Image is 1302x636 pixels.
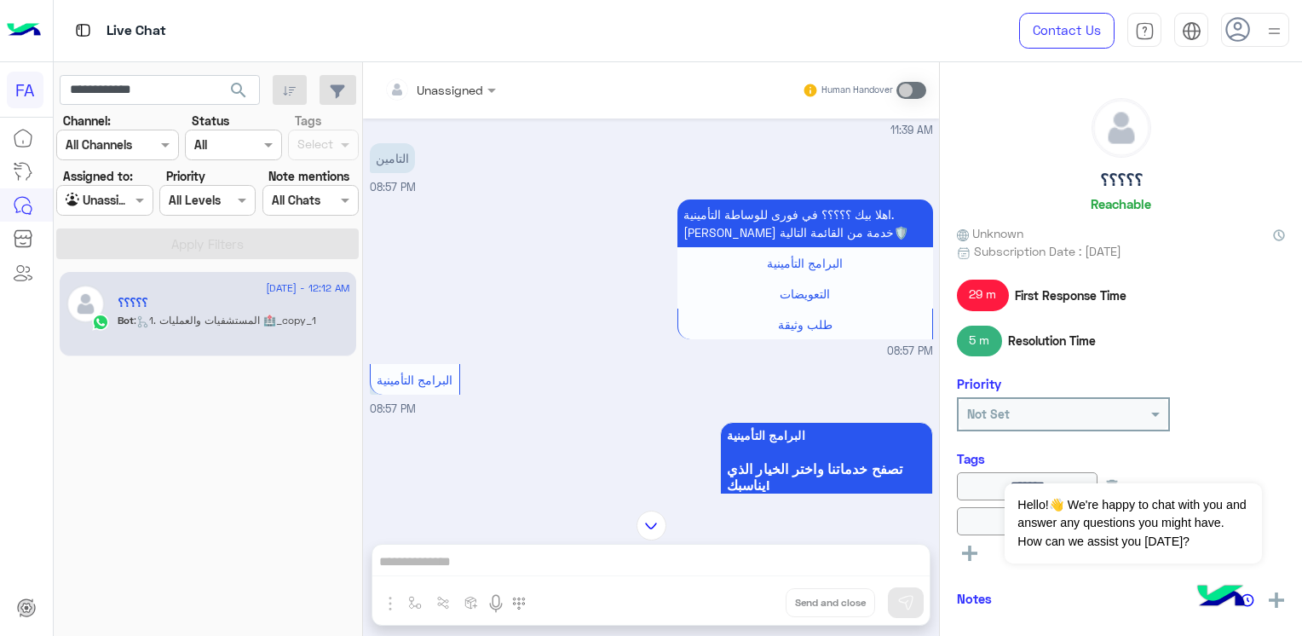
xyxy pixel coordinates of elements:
[887,344,933,360] span: 08:57 PM
[957,326,1002,356] span: 5 m
[1264,20,1285,42] img: profile
[1182,21,1201,41] img: tab
[370,143,415,173] p: 9/9/2025, 8:57 PM
[92,314,109,331] img: WhatsApp
[118,296,147,310] h5: ؟؟؟؟؟
[1100,171,1143,190] h5: ؟؟؟؟؟
[166,167,205,185] label: Priority
[957,376,1001,391] h6: Priority
[957,591,992,606] h6: Notes
[1015,286,1126,304] span: First Response Time
[118,314,134,327] span: Bot
[1191,568,1251,627] img: hulul-logo.png
[786,588,875,617] button: Send and close
[63,167,133,185] label: Assigned to:
[66,285,105,323] img: defaultAdmin.png
[218,75,260,112] button: search
[377,373,452,387] span: البرامج التأمينية
[107,20,166,43] p: Live Chat
[370,402,416,415] span: 08:57 PM
[7,13,41,49] img: Logo
[677,199,933,247] p: 9/9/2025, 8:57 PM
[1091,196,1151,211] h6: Reachable
[1127,13,1161,49] a: tab
[1092,99,1150,157] img: defaultAdmin.png
[72,20,94,41] img: tab
[727,460,926,493] span: تصفح خدماتنا واختر الخيار الذي يناسبك!
[228,80,249,101] span: search
[957,224,1023,242] span: Unknown
[1005,483,1261,564] span: Hello!👋 We're happy to chat with you and answer any questions you might have. How can we assist y...
[780,286,830,301] span: التعويضات
[266,280,349,296] span: [DATE] - 12:12 AM
[370,181,416,194] span: 08:57 PM
[767,256,843,270] span: البرامج التأمينية
[1019,13,1115,49] a: Contact Us
[134,314,316,327] span: : 1. المستشفيات والعمليات 🏥_copy_1
[890,123,933,139] span: 11:39 AM
[268,167,349,185] label: Note mentions
[957,280,1009,310] span: 29 m
[7,72,43,108] div: FA
[56,228,359,259] button: Apply Filters
[1135,21,1155,41] img: tab
[974,242,1121,260] span: Subscription Date : [DATE]
[1269,593,1284,608] img: add
[778,317,832,332] span: طلب وثيقة
[957,451,1285,466] h6: Tags
[63,112,111,130] label: Channel:
[821,84,893,97] small: Human Handover
[637,511,666,541] img: scroll
[1008,332,1096,350] span: Resolution Time
[192,112,229,130] label: Status
[727,429,926,442] span: البرامج التأمينية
